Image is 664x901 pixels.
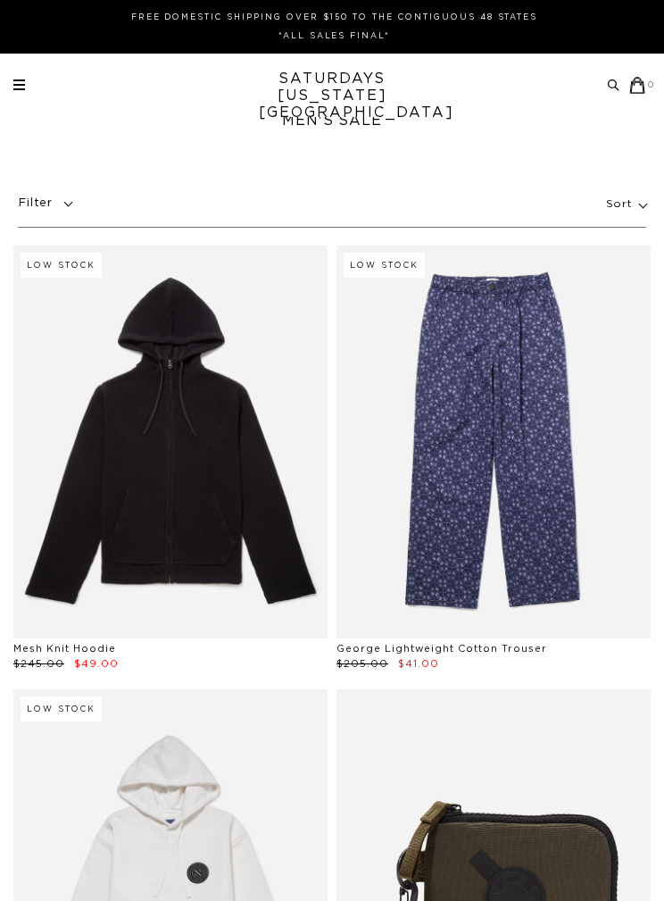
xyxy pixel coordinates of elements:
[259,71,406,121] a: SATURDAYS[US_STATE][GEOGRAPHIC_DATA]
[344,253,425,278] div: Low Stock
[606,184,646,225] p: Sort
[21,697,102,722] div: Low Stock
[18,188,80,220] p: Filter
[13,659,64,669] span: $245.00
[336,644,547,654] a: George Lightweight Cotton Trouser
[74,659,119,669] span: $49.00
[398,659,439,669] span: $41.00
[21,11,648,24] p: FREE DOMESTIC SHIPPING OVER $150 TO THE CONTIGUOUS 48 STATES
[21,29,648,43] p: *ALL SALES FINAL*
[629,77,655,94] a: 0
[13,644,116,654] a: Mesh Knit Hoodie
[648,81,655,89] small: 0
[336,659,388,669] span: $205.00
[21,253,102,278] div: Low Stock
